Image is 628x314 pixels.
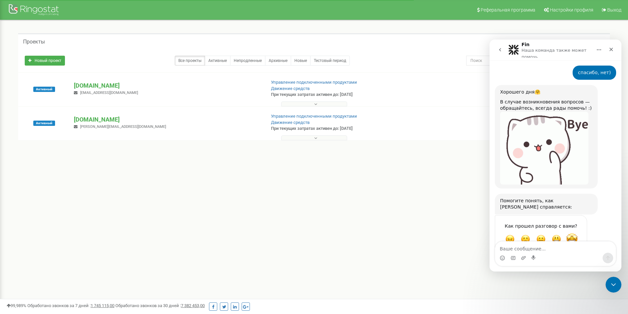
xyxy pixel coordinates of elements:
span: [EMAIL_ADDRESS][DOMAIN_NAME] [80,91,138,95]
span: Активный [33,87,55,92]
u: 7 382 453,00 [181,303,205,308]
span: 99,989% [7,303,26,308]
span: Настройки профиля [550,7,593,13]
p: При текущих затратах активен до: [DATE] [271,126,408,132]
iframe: Intercom live chat [606,277,621,293]
a: Управление подключенными продуктами [271,80,357,85]
span: Выход [607,7,621,13]
a: Все проекты [175,56,205,66]
p: [DOMAIN_NAME] [74,81,260,90]
span: Реферальная программа [481,7,535,13]
u: 1 745 115,00 [91,303,114,308]
span: Обработано звонков за 7 дней : [27,303,114,308]
a: Активные [205,56,230,66]
input: Поиск [466,56,575,66]
a: Новые [291,56,311,66]
a: Новый проект [25,56,65,66]
span: Обработано звонков за 30 дней : [115,303,205,308]
a: Движение средств [271,86,310,91]
a: Движение средств [271,120,310,125]
p: [DOMAIN_NAME] [74,115,260,124]
p: При текущих затратах активен до: [DATE] [271,92,408,98]
iframe: Intercom live chat [490,40,621,271]
h5: Проекты [23,39,45,45]
a: Непродленные [230,56,265,66]
span: [PERSON_NAME][EMAIL_ADDRESS][DOMAIN_NAME] [80,125,166,129]
span: Активный [33,121,55,126]
a: Управление подключенными продуктами [271,114,357,119]
a: Архивные [265,56,291,66]
a: Тестовый период [310,56,350,66]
